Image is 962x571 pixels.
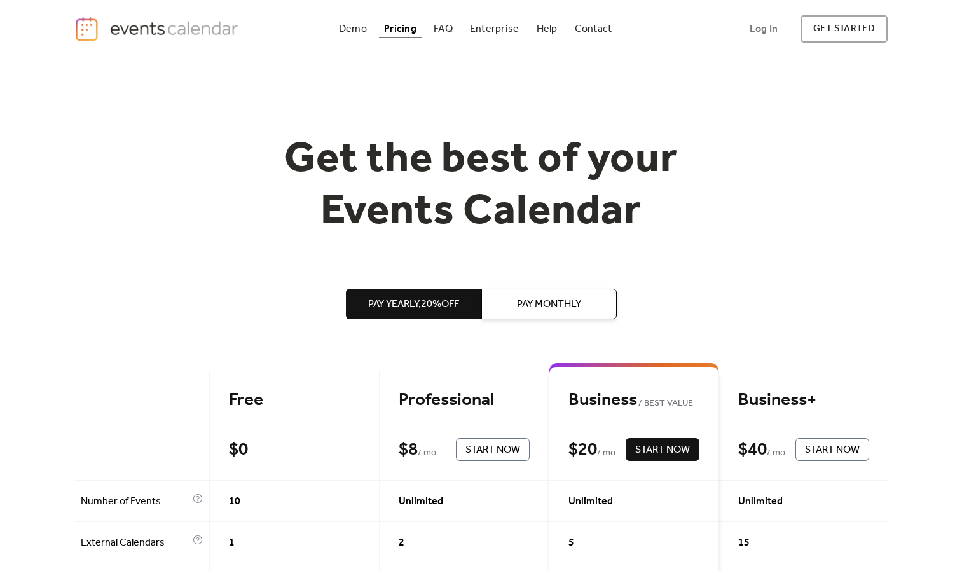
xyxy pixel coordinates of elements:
a: Contact [570,20,617,38]
button: Start Now [456,438,530,461]
span: Unlimited [399,494,443,509]
div: Professional [399,389,530,411]
div: Enterprise [470,25,519,32]
div: Pricing [384,25,416,32]
span: / mo [597,446,615,461]
h1: Get the best of your Events Calendar [237,134,725,238]
span: External Calendars [81,535,189,551]
span: 2 [399,535,404,551]
div: Help [537,25,558,32]
div: $ 20 [568,439,597,461]
div: Free [229,389,360,411]
a: Log In [737,15,790,43]
span: Start Now [635,443,690,458]
a: home [74,16,242,42]
div: Business+ [738,389,869,411]
a: FAQ [429,20,458,38]
span: Start Now [805,443,860,458]
span: 5 [568,535,574,551]
span: 15 [738,535,750,551]
div: $ 0 [229,439,248,461]
div: $ 8 [399,439,418,461]
span: Pay Yearly, 20% off [368,297,459,312]
div: Business [568,389,699,411]
span: Pay Monthly [517,297,581,312]
span: / mo [767,446,785,461]
span: Unlimited [738,494,783,509]
a: Pricing [379,20,422,38]
a: Enterprise [465,20,524,38]
span: Unlimited [568,494,613,509]
a: Help [532,20,563,38]
div: Demo [339,25,367,32]
button: Pay Monthly [481,289,617,319]
span: 1 [229,535,235,551]
a: Demo [334,20,372,38]
div: $ 40 [738,439,767,461]
button: Start Now [626,438,699,461]
div: Contact [575,25,612,32]
span: / mo [418,446,436,461]
a: get started [801,15,888,43]
span: Number of Events [81,494,189,509]
button: Pay Yearly,20%off [346,289,481,319]
span: BEST VALUE [637,396,694,411]
div: FAQ [434,25,453,32]
span: Start Now [465,443,520,458]
span: 10 [229,494,240,509]
button: Start Now [795,438,869,461]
